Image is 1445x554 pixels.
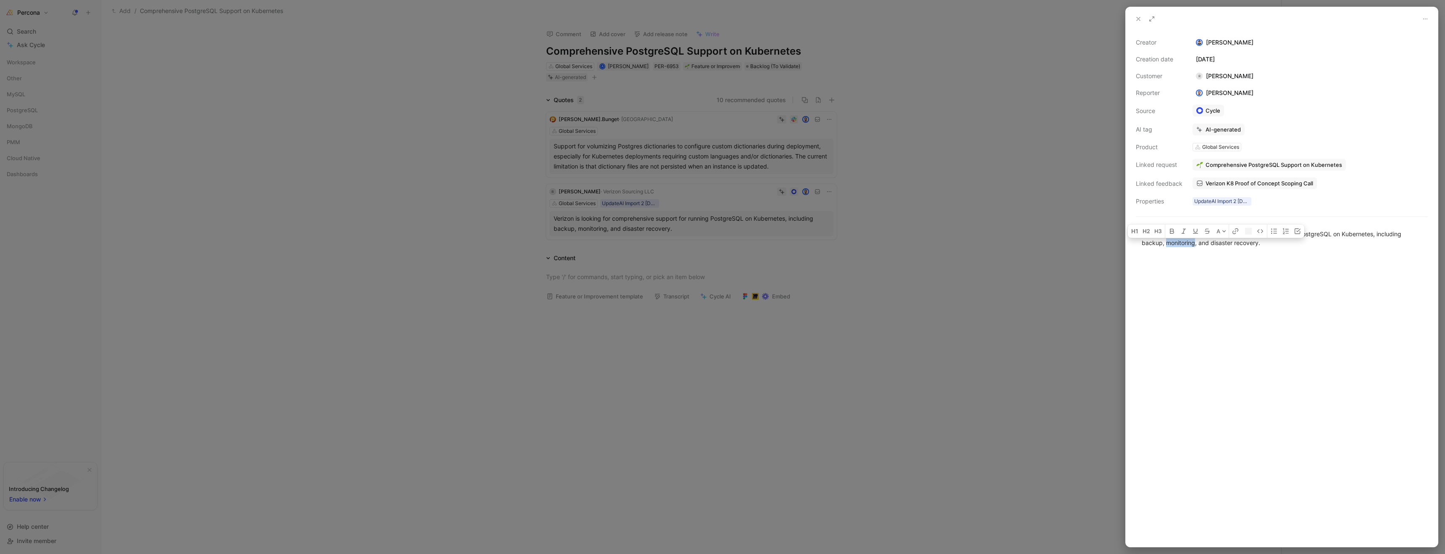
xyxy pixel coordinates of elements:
div: UpdateAI Import 2 [DATE] 18:54 [1194,197,1250,206]
div: Creator [1136,37,1182,47]
img: avatar [1197,40,1202,45]
div: [PERSON_NAME] [1193,37,1428,47]
div: Linked feedback [1136,179,1182,189]
div: Source [1136,106,1182,116]
span: Comprehensive PostgreSQL Support on Kubernetes [1206,161,1342,169]
div: Reporter [1136,88,1182,98]
div: R [1196,73,1203,79]
img: 🌱 [1196,161,1203,168]
div: [PERSON_NAME] [1193,71,1257,81]
div: Creation date [1136,54,1182,64]
span: Verizon K8 Proof of Concept Scoping Call [1206,179,1313,187]
img: avatar [1197,90,1202,96]
div: Linked request [1136,160,1182,170]
button: 🌱Comprehensive PostgreSQL Support on Kubernetes [1193,159,1346,171]
div: Global Services [1202,143,1239,151]
div: AI-generated [1206,126,1241,133]
div: Properties [1136,196,1182,206]
div: [DATE] [1193,54,1428,64]
div: [PERSON_NAME] [1193,88,1257,98]
div: Customer [1136,71,1182,81]
div: Product [1136,142,1182,152]
div: AI tag [1136,124,1182,135]
button: A [1214,224,1229,238]
a: Cycle [1193,105,1224,116]
a: Verizon K8 Proof of Concept Scoping Call [1193,177,1317,189]
button: AI-generated [1193,124,1245,135]
div: Verizon is looking for comprehensive support for running PostgreSQL on Kubernetes, including back... [1142,230,1422,247]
